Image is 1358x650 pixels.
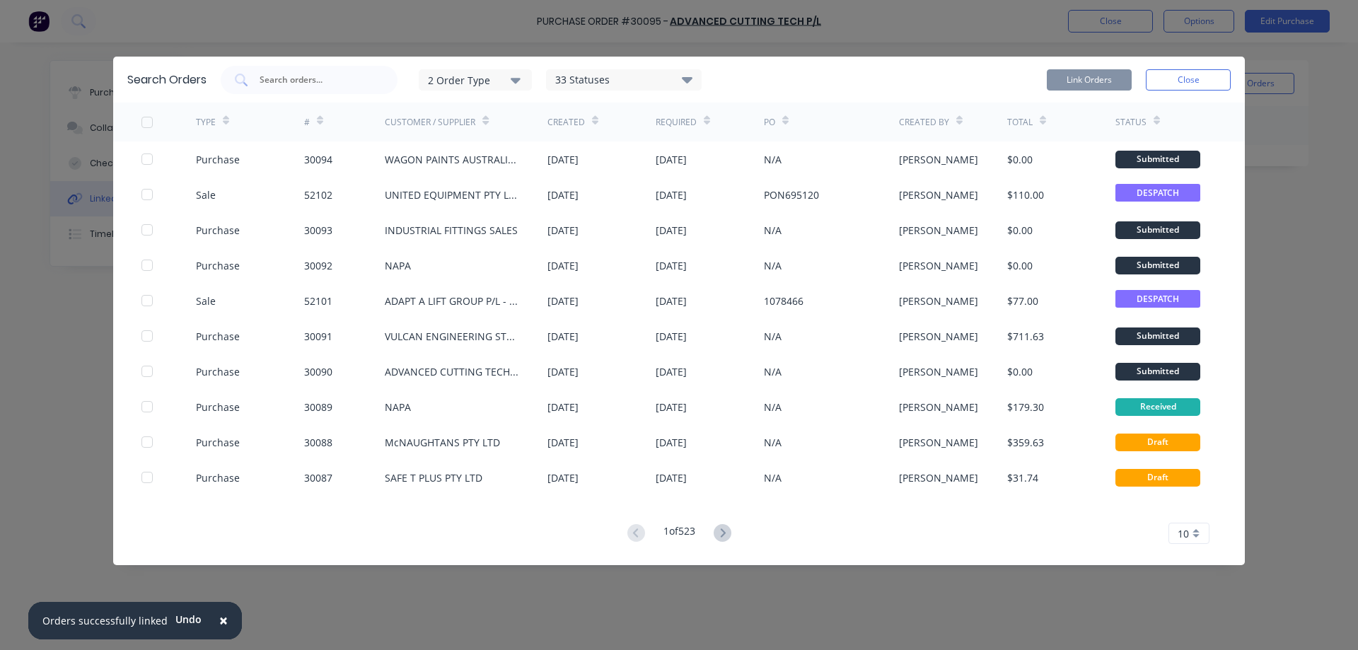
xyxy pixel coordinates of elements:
[899,152,978,167] div: [PERSON_NAME]
[899,329,978,344] div: [PERSON_NAME]
[196,258,240,273] div: Purchase
[656,435,687,450] div: [DATE]
[1007,258,1033,273] div: $0.00
[547,435,579,450] div: [DATE]
[764,294,803,308] div: 1078466
[1115,151,1200,168] div: Submitted
[547,152,579,167] div: [DATE]
[304,258,332,273] div: 30092
[547,294,579,308] div: [DATE]
[196,152,240,167] div: Purchase
[196,470,240,485] div: Purchase
[205,604,242,638] button: Close
[1007,329,1044,344] div: $711.63
[547,470,579,485] div: [DATE]
[656,187,687,202] div: [DATE]
[385,294,519,308] div: ADAPT A LIFT GROUP P/L - TRUGANINA
[304,400,332,414] div: 30089
[764,435,782,450] div: N/A
[304,364,332,379] div: 30090
[1178,526,1189,541] span: 10
[1115,398,1200,416] div: Received
[656,152,687,167] div: [DATE]
[547,187,579,202] div: [DATE]
[304,152,332,167] div: 30094
[196,435,240,450] div: Purchase
[1007,470,1038,485] div: $31.74
[547,400,579,414] div: [DATE]
[258,73,376,87] input: Search orders...
[547,116,585,129] div: Created
[656,400,687,414] div: [DATE]
[764,258,782,273] div: N/A
[899,258,978,273] div: [PERSON_NAME]
[899,400,978,414] div: [PERSON_NAME]
[899,364,978,379] div: [PERSON_NAME]
[1007,116,1033,129] div: Total
[547,223,579,238] div: [DATE]
[547,364,579,379] div: [DATE]
[196,364,240,379] div: Purchase
[764,116,775,129] div: PO
[656,223,687,238] div: [DATE]
[1007,152,1033,167] div: $0.00
[304,187,332,202] div: 52102
[1007,400,1044,414] div: $179.30
[764,329,782,344] div: N/A
[385,152,519,167] div: WAGON PAINTS AUSTRALIA PTY LTD
[1007,435,1044,450] div: $359.63
[1047,69,1132,91] button: Link Orders
[1115,184,1200,202] span: DESPATCH
[385,435,500,450] div: McNAUGHTANS PTY LTD
[656,258,687,273] div: [DATE]
[219,610,228,630] span: ×
[547,329,579,344] div: [DATE]
[168,609,209,630] button: Undo
[428,72,523,87] div: 2 Order Type
[764,400,782,414] div: N/A
[196,187,216,202] div: Sale
[127,71,207,88] div: Search Orders
[656,294,687,308] div: [DATE]
[1007,294,1038,308] div: $77.00
[304,223,332,238] div: 30093
[385,223,518,238] div: INDUSTRIAL FITTINGS SALES
[1115,434,1200,451] div: Draft
[547,258,579,273] div: [DATE]
[899,116,949,129] div: Created By
[1115,363,1200,381] div: Submitted
[385,364,519,379] div: ADVANCED CUTTING TECH P/L
[764,364,782,379] div: N/A
[196,223,240,238] div: Purchase
[656,470,687,485] div: [DATE]
[764,223,782,238] div: N/A
[1115,257,1200,274] div: Submitted
[899,435,978,450] div: [PERSON_NAME]
[547,72,701,88] div: 33 Statuses
[1007,223,1033,238] div: $0.00
[304,116,310,129] div: #
[196,400,240,414] div: Purchase
[385,187,519,202] div: UNITED EQUIPMENT PTY LTD - [GEOGRAPHIC_DATA]
[1007,364,1033,379] div: $0.00
[196,116,216,129] div: TYPE
[304,329,332,344] div: 30091
[196,329,240,344] div: Purchase
[656,364,687,379] div: [DATE]
[385,470,482,485] div: SAFE T PLUS PTY LTD
[663,523,695,544] div: 1 of 523
[385,329,519,344] div: VULCAN ENGINEERING STEELS
[1115,327,1200,345] div: Submitted
[656,116,697,129] div: Required
[1007,187,1044,202] div: $110.00
[899,187,978,202] div: [PERSON_NAME]
[385,258,411,273] div: NAPA
[419,69,532,91] button: 2 Order Type
[304,435,332,450] div: 30088
[1115,469,1200,487] div: Draft
[1146,69,1231,91] button: Close
[764,152,782,167] div: N/A
[899,223,978,238] div: [PERSON_NAME]
[385,400,411,414] div: NAPA
[196,294,216,308] div: Sale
